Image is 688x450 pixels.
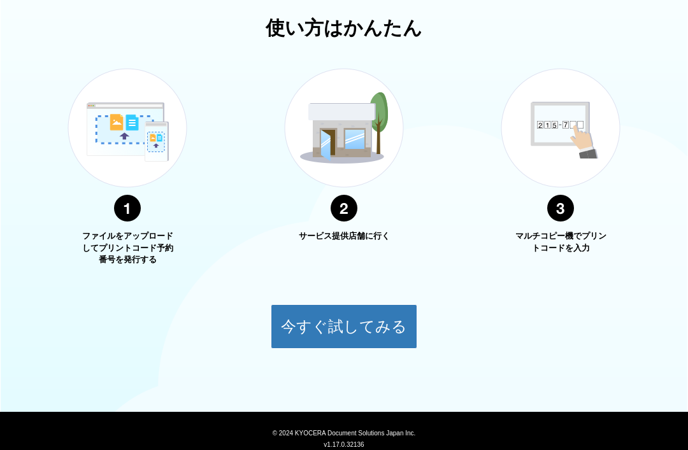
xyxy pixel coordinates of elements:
p: サービス提供店舗に行く [296,230,392,243]
p: ファイルをアップロードしてプリントコード予約番号を発行する [80,230,175,266]
p: マルチコピー機でプリントコードを入力 [513,230,608,254]
button: 今すぐ試してみる [271,304,417,349]
span: © 2024 KYOCERA Document Solutions Japan Inc. [273,428,416,437]
span: v1.17.0.32136 [324,440,364,448]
